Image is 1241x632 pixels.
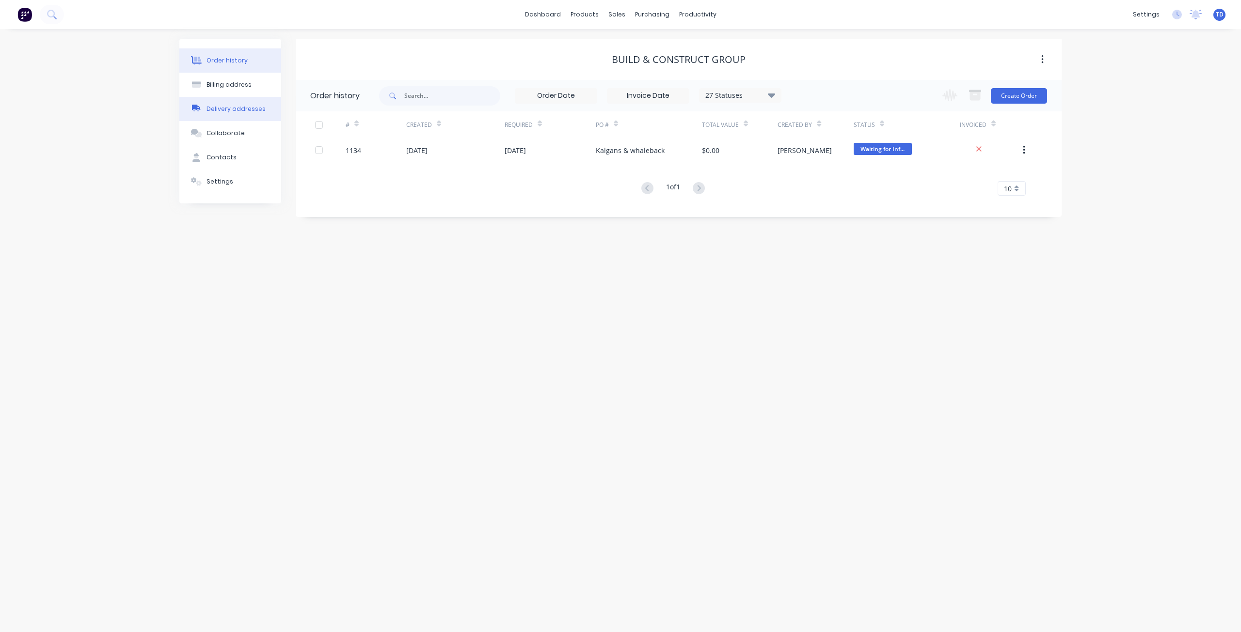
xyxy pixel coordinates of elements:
div: Required [505,121,533,129]
div: Collaborate [207,129,245,138]
div: productivity [674,7,721,22]
div: # [346,111,406,138]
div: Total Value [702,121,739,129]
div: Delivery addresses [207,105,266,113]
div: settings [1128,7,1164,22]
div: sales [604,7,630,22]
div: $0.00 [702,145,719,155]
div: Kalgans & whaleback [596,145,665,155]
div: Contacts [207,153,237,162]
div: Created By [778,121,812,129]
div: Created [406,121,432,129]
input: Order Date [515,89,597,103]
div: Settings [207,177,233,186]
span: TD [1216,10,1224,19]
input: Search... [404,86,500,106]
div: Created [406,111,505,138]
div: Required [505,111,596,138]
button: Contacts [179,145,281,170]
div: [PERSON_NAME] [778,145,832,155]
div: Order history [310,90,360,102]
button: Delivery addresses [179,97,281,121]
div: Total Value [702,111,778,138]
span: Waiting for Inf... [854,143,912,155]
button: Billing address [179,73,281,97]
div: Order history [207,56,248,65]
div: [DATE] [505,145,526,155]
div: Build & Construct Group [612,54,746,65]
div: Created By [778,111,853,138]
div: Invoiced [960,111,1020,138]
button: Collaborate [179,121,281,145]
button: Create Order [991,88,1047,104]
div: 27 Statuses [700,90,781,101]
div: Billing address [207,80,252,89]
input: Invoice Date [607,89,689,103]
div: purchasing [630,7,674,22]
div: [DATE] [406,145,428,155]
div: Status [854,121,875,129]
div: PO # [596,111,702,138]
div: # [346,121,350,129]
div: Invoiced [960,121,986,129]
div: products [566,7,604,22]
a: dashboard [520,7,566,22]
div: 1 of 1 [666,182,680,196]
div: Status [854,111,960,138]
img: Factory [17,7,32,22]
button: Order history [179,48,281,73]
div: 1134 [346,145,361,155]
span: 10 [1004,184,1012,194]
div: PO # [596,121,609,129]
button: Settings [179,170,281,194]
